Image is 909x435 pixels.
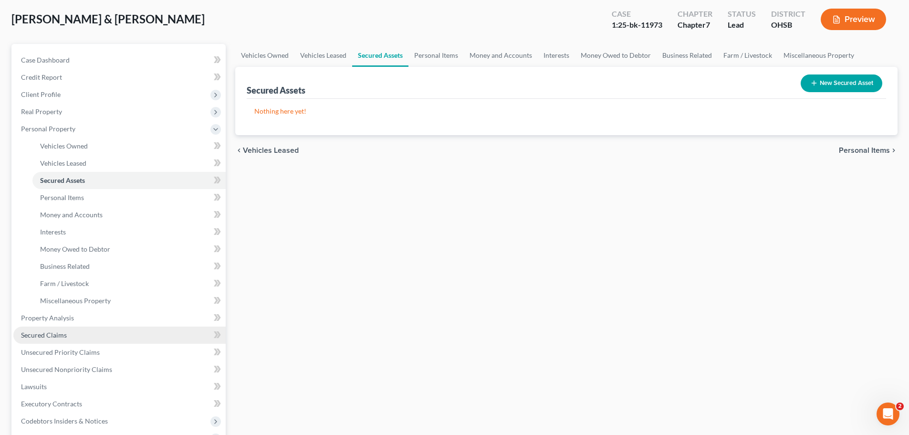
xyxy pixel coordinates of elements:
[612,9,662,20] div: Case
[243,147,299,154] span: Vehicles Leased
[21,125,75,133] span: Personal Property
[40,262,90,270] span: Business Related
[13,327,226,344] a: Secured Claims
[352,44,408,67] a: Secured Assets
[40,297,111,305] span: Miscellaneous Property
[21,348,100,356] span: Unsecured Priority Claims
[32,292,226,309] a: Miscellaneous Property
[40,228,66,236] span: Interests
[464,44,538,67] a: Money and Accounts
[40,176,85,184] span: Secured Assets
[538,44,575,67] a: Interests
[706,20,710,29] span: 7
[13,52,226,69] a: Case Dashboard
[896,403,904,410] span: 2
[575,44,657,67] a: Money Owed to Debtor
[40,211,103,219] span: Money and Accounts
[40,279,89,287] span: Farm / Livestock
[13,69,226,86] a: Credit Report
[235,44,294,67] a: Vehicles Owned
[21,331,67,339] span: Secured Claims
[821,9,886,30] button: Preview
[728,20,756,31] div: Lead
[21,400,82,408] span: Executory Contracts
[718,44,778,67] a: Farm / Livestock
[21,314,74,322] span: Property Analysis
[728,9,756,20] div: Status
[32,172,226,189] a: Secured Assets
[32,206,226,223] a: Money and Accounts
[21,365,112,373] span: Unsecured Nonpriority Claims
[294,44,352,67] a: Vehicles Leased
[771,9,805,20] div: District
[32,223,226,241] a: Interests
[32,189,226,206] a: Personal Items
[40,159,86,167] span: Vehicles Leased
[13,309,226,327] a: Property Analysis
[13,378,226,395] a: Lawsuits
[247,85,305,96] div: Secured Assets
[778,44,860,67] a: Miscellaneous Property
[839,147,890,154] span: Personal Items
[839,147,898,154] button: Personal Items chevron_right
[21,382,47,391] span: Lawsuits
[21,73,62,81] span: Credit Report
[21,417,108,425] span: Codebtors Insiders & Notices
[657,44,718,67] a: Business Related
[254,106,878,116] p: Nothing here yet!
[890,147,898,154] i: chevron_right
[235,147,243,154] i: chevron_left
[801,74,882,92] button: New Secured Asset
[678,9,712,20] div: Chapter
[13,361,226,378] a: Unsecured Nonpriority Claims
[21,56,70,64] span: Case Dashboard
[11,12,205,26] span: [PERSON_NAME] & [PERSON_NAME]
[21,107,62,116] span: Real Property
[13,344,226,361] a: Unsecured Priority Claims
[13,395,226,413] a: Executory Contracts
[678,20,712,31] div: Chapter
[40,245,110,253] span: Money Owed to Debtor
[32,155,226,172] a: Vehicles Leased
[32,258,226,275] a: Business Related
[32,275,226,292] a: Farm / Livestock
[32,241,226,258] a: Money Owed to Debtor
[877,403,899,425] iframe: Intercom live chat
[771,20,805,31] div: OHSB
[32,138,226,155] a: Vehicles Owned
[235,147,299,154] button: chevron_left Vehicles Leased
[612,20,662,31] div: 1:25-bk-11973
[40,142,88,150] span: Vehicles Owned
[21,90,61,98] span: Client Profile
[40,193,84,202] span: Personal Items
[408,44,464,67] a: Personal Items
